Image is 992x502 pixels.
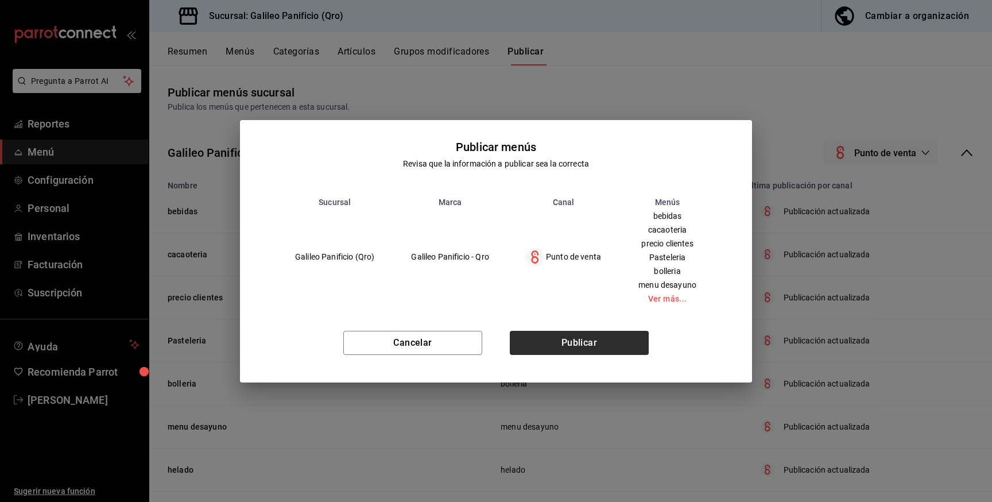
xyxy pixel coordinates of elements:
[638,267,696,275] span: bolleria
[638,226,696,234] span: cacaoteria
[507,198,619,207] th: Canal
[393,207,507,308] td: Galileo Panificio - Qro
[619,198,715,207] th: Menús
[393,198,507,207] th: Marca
[638,281,696,289] span: menu desayuno
[277,198,393,207] th: Sucursal
[638,295,696,303] a: Ver más...
[277,207,393,308] td: Galileo Panificio (Qro)
[456,138,536,156] div: Publicar menús
[343,331,482,355] button: Cancelar
[638,253,696,261] span: Pasteleria
[638,212,696,220] span: bebidas
[510,331,649,355] button: Publicar
[526,248,601,267] div: Punto de venta
[638,240,696,248] span: precio clientes
[403,158,589,170] div: Revisa que la información a publicar sea la correcta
